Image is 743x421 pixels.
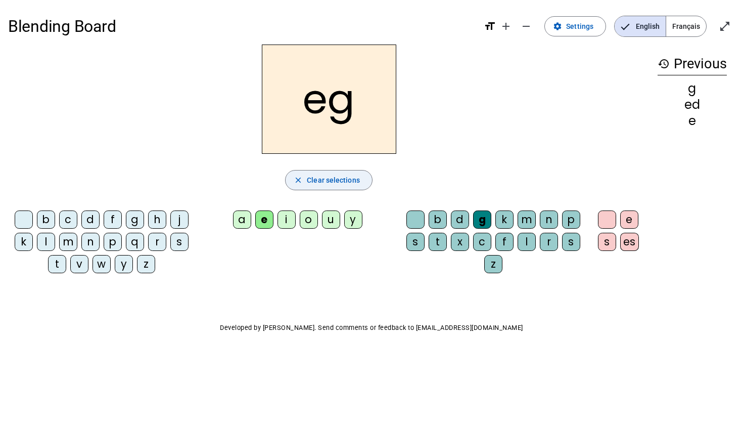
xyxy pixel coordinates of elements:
div: p [104,233,122,251]
div: es [620,233,639,251]
button: Settings [544,16,606,36]
div: s [170,233,189,251]
p: Developed by [PERSON_NAME]. Send comments or feedback to [EMAIL_ADDRESS][DOMAIN_NAME] [8,322,735,334]
div: l [37,233,55,251]
div: n [540,210,558,229]
div: q [126,233,144,251]
div: f [495,233,514,251]
div: l [518,233,536,251]
div: y [344,210,362,229]
mat-button-toggle-group: Language selection [614,16,707,37]
div: e [658,115,727,127]
div: e [620,210,638,229]
div: i [277,210,296,229]
div: w [92,255,111,273]
div: d [81,210,100,229]
mat-icon: remove [520,20,532,32]
span: Français [666,16,706,36]
button: Decrease font size [516,16,536,36]
div: f [104,210,122,229]
div: r [540,233,558,251]
div: c [59,210,77,229]
div: s [562,233,580,251]
mat-icon: close [294,176,303,185]
button: Clear selections [285,170,373,190]
div: k [495,210,514,229]
div: d [451,210,469,229]
div: m [518,210,536,229]
span: English [615,16,666,36]
mat-icon: add [500,20,512,32]
div: r [148,233,166,251]
mat-icon: settings [553,22,562,31]
div: y [115,255,133,273]
div: s [406,233,425,251]
mat-icon: open_in_full [719,20,731,32]
span: Settings [566,20,593,32]
div: m [59,233,77,251]
mat-icon: history [658,58,670,70]
div: e [255,210,273,229]
div: ed [658,99,727,111]
mat-icon: format_size [484,20,496,32]
div: g [658,82,727,95]
div: b [429,210,447,229]
div: a [233,210,251,229]
h2: eg [262,45,396,154]
div: k [15,233,33,251]
div: t [429,233,447,251]
div: g [473,210,491,229]
div: o [300,210,318,229]
div: h [148,210,166,229]
h1: Blending Board [8,10,476,43]
div: x [451,233,469,251]
h3: Previous [658,53,727,75]
span: Clear selections [307,174,360,186]
div: j [170,210,189,229]
div: z [484,255,502,273]
div: s [598,233,616,251]
div: u [322,210,340,229]
div: n [81,233,100,251]
div: g [126,210,144,229]
div: z [137,255,155,273]
div: p [562,210,580,229]
div: v [70,255,88,273]
button: Enter full screen [715,16,735,36]
div: b [37,210,55,229]
button: Increase font size [496,16,516,36]
div: t [48,255,66,273]
div: c [473,233,491,251]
